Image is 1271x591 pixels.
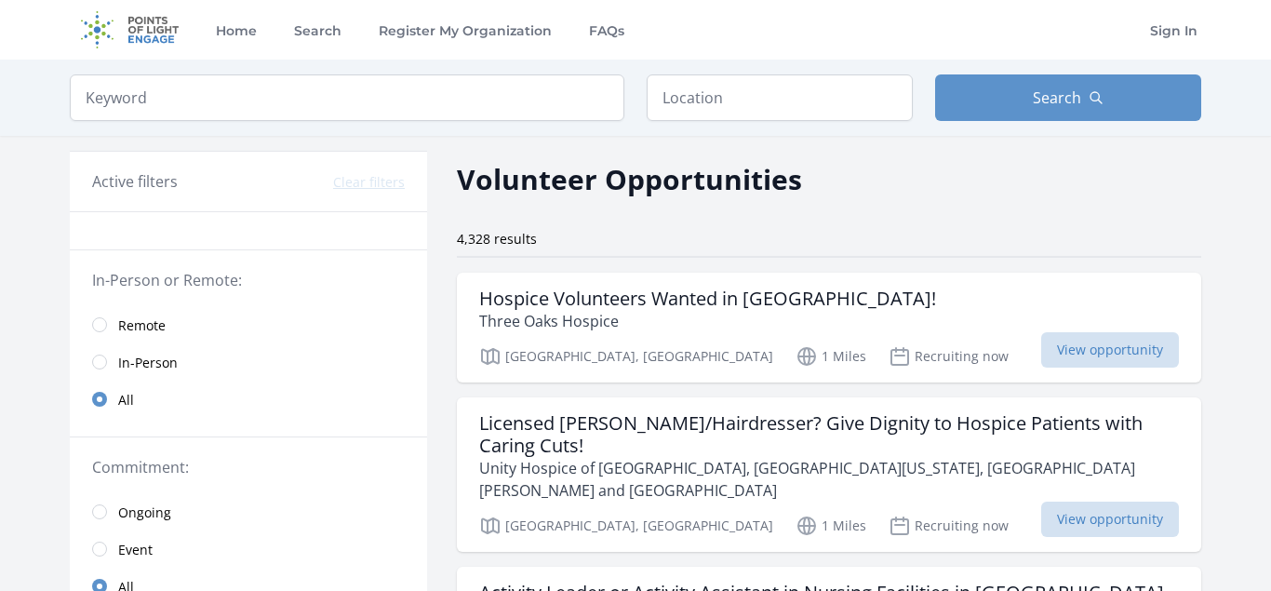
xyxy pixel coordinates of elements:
span: Remote [118,316,166,335]
a: In-Person [70,343,427,381]
span: Search [1033,87,1081,109]
p: [GEOGRAPHIC_DATA], [GEOGRAPHIC_DATA] [479,345,773,368]
a: All [70,381,427,418]
span: View opportunity [1041,332,1179,368]
h2: Volunteer Opportunities [457,158,802,200]
a: Ongoing [70,493,427,531]
legend: Commitment: [92,456,405,478]
span: Event [118,541,153,559]
h3: Active filters [92,170,178,193]
p: 1 Miles [796,345,866,368]
span: All [118,391,134,410]
span: In-Person [118,354,178,372]
button: Clear filters [333,173,405,192]
h3: Licensed [PERSON_NAME]/Hairdresser? Give Dignity to Hospice Patients with Caring Cuts! [479,412,1179,457]
legend: In-Person or Remote: [92,269,405,291]
input: Location [647,74,913,121]
span: Ongoing [118,504,171,522]
button: Search [935,74,1201,121]
p: Three Oaks Hospice [479,310,936,332]
a: Event [70,531,427,568]
p: Unity Hospice of [GEOGRAPHIC_DATA], [GEOGRAPHIC_DATA][US_STATE], [GEOGRAPHIC_DATA][PERSON_NAME] a... [479,457,1179,502]
a: Licensed [PERSON_NAME]/Hairdresser? Give Dignity to Hospice Patients with Caring Cuts! Unity Hosp... [457,397,1201,552]
span: View opportunity [1041,502,1179,537]
span: 4,328 results [457,230,537,248]
a: Hospice Volunteers Wanted in [GEOGRAPHIC_DATA]! Three Oaks Hospice [GEOGRAPHIC_DATA], [GEOGRAPHIC... [457,273,1201,383]
a: Remote [70,306,427,343]
p: 1 Miles [796,515,866,537]
p: [GEOGRAPHIC_DATA], [GEOGRAPHIC_DATA] [479,515,773,537]
h3: Hospice Volunteers Wanted in [GEOGRAPHIC_DATA]! [479,288,936,310]
p: Recruiting now [889,515,1009,537]
p: Recruiting now [889,345,1009,368]
input: Keyword [70,74,624,121]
